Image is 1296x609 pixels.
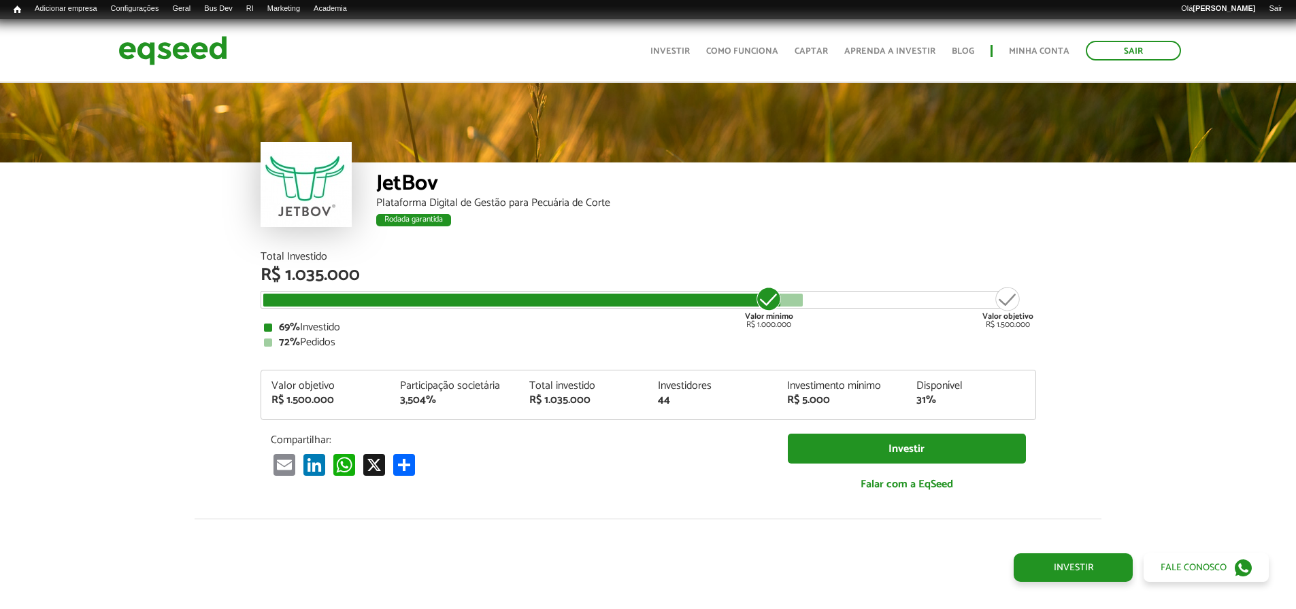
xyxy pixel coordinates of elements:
[529,395,638,406] div: R$ 1.035.000
[1262,3,1289,14] a: Sair
[239,3,261,14] a: RI
[529,381,638,391] div: Total investido
[14,5,21,14] span: Início
[271,395,380,406] div: R$ 1.500.000
[264,337,1033,348] div: Pedidos
[787,381,896,391] div: Investimento mínimo
[28,3,104,14] a: Adicionar empresa
[104,3,166,14] a: Configurações
[400,381,509,391] div: Participação societária
[788,434,1026,464] a: Investir
[1174,3,1262,14] a: Olá[PERSON_NAME]
[745,310,793,323] strong: Valor mínimo
[271,434,767,447] p: Compartilhar:
[261,266,1036,284] div: R$ 1.035.000
[391,453,418,476] a: Compartilhar
[744,285,795,329] div: R$ 1.000.000
[331,453,358,476] a: WhatsApp
[279,333,300,351] strong: 72%
[658,395,767,406] div: 44
[271,381,380,391] div: Valor objetivo
[264,322,1033,333] div: Investido
[1193,4,1255,12] strong: [PERSON_NAME]
[650,47,690,56] a: Investir
[706,47,778,56] a: Como funciona
[361,453,388,476] a: X
[1144,553,1269,582] a: Fale conosco
[400,395,509,406] div: 3,504%
[795,47,828,56] a: Captar
[916,395,1025,406] div: 31%
[952,47,974,56] a: Blog
[1086,41,1181,60] a: Sair
[376,198,1036,209] div: Plataforma Digital de Gestão para Pecuária de Corte
[271,453,298,476] a: Email
[261,3,307,14] a: Marketing
[982,310,1033,323] strong: Valor objetivo
[1014,553,1133,582] a: Investir
[261,251,1036,262] div: Total Investido
[376,173,1036,198] div: JetBov
[376,214,451,226] div: Rodada garantida
[118,33,227,69] img: EqSeed
[787,395,896,406] div: R$ 5.000
[844,47,935,56] a: Aprenda a investir
[788,470,1026,498] a: Falar com a EqSeed
[916,381,1025,391] div: Disponível
[658,381,767,391] div: Investidores
[7,3,28,16] a: Início
[982,285,1033,329] div: R$ 1.500.000
[301,453,328,476] a: LinkedIn
[165,3,197,14] a: Geral
[1009,47,1069,56] a: Minha conta
[279,318,300,336] strong: 69%
[307,3,354,14] a: Academia
[197,3,239,14] a: Bus Dev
